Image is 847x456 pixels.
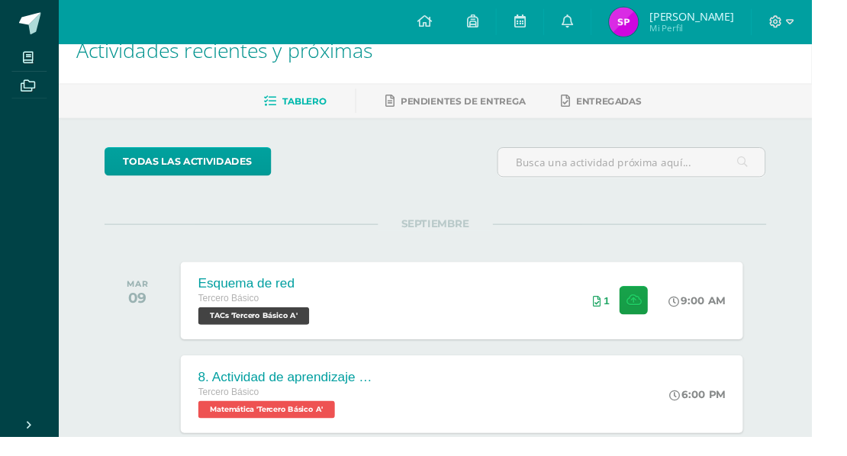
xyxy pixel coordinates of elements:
[678,23,765,36] span: Mi Perfil
[207,403,270,414] span: Tercero Básico
[207,320,323,339] span: TACs 'Tercero Básico A'
[295,99,340,111] span: Tablero
[207,385,390,401] div: 8. Actividad de aprendizaje - Números complejos : Módulo , conjugado y opuesto.
[630,307,636,320] span: 1
[418,99,549,111] span: Pendientes de entrega
[697,307,757,320] div: 9:00 AM
[275,93,340,117] a: Tablero
[520,154,799,184] input: Busca una actividad próxima aquí...
[133,291,154,301] div: MAR
[109,153,283,183] a: todas las Actividades
[207,306,270,316] span: Tercero Básico
[133,301,154,320] div: 09
[402,93,549,117] a: Pendientes de entrega
[678,9,765,24] span: [PERSON_NAME]
[698,404,757,418] div: 6:00 PM
[636,8,666,38] img: ea37237e9e527cb0b336558c30bf36cc.png
[601,99,669,111] span: Entregadas
[395,226,514,240] span: SEPTIEMBRE
[619,307,636,320] div: Archivos entregados
[585,93,669,117] a: Entregadas
[79,37,389,66] span: Actividades recientes y próximas
[207,287,327,303] div: Esquema de red
[207,418,349,436] span: Matemática 'Tercero Básico A'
